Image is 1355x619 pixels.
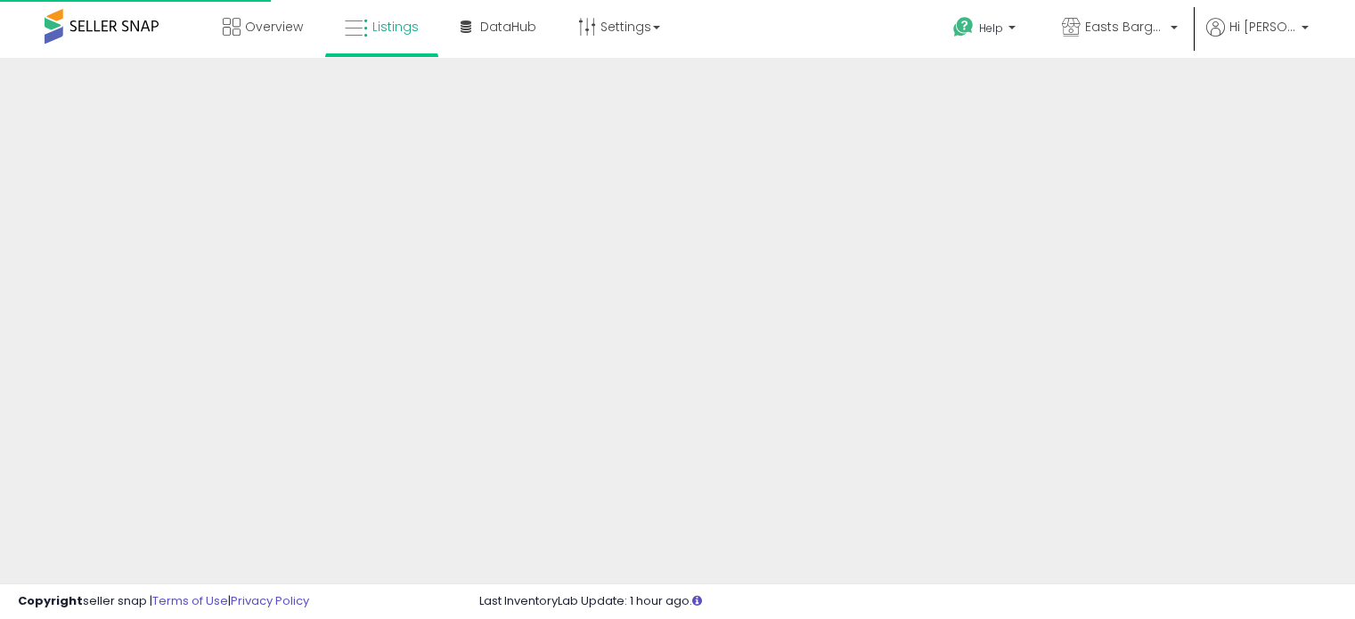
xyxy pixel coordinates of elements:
i: Get Help [952,16,975,38]
a: Help [939,3,1033,58]
span: DataHub [480,18,536,36]
a: Terms of Use [152,592,228,609]
span: Listings [372,18,419,36]
span: Hi [PERSON_NAME] [1229,18,1296,36]
span: Overview [245,18,303,36]
strong: Copyright [18,592,83,609]
a: Hi [PERSON_NAME] [1206,18,1309,58]
span: Help [979,20,1003,36]
span: Easts Bargains [1085,18,1165,36]
div: seller snap | | [18,593,309,610]
a: Privacy Policy [231,592,309,609]
div: Last InventoryLab Update: 1 hour ago. [479,593,1337,610]
i: Click here to read more about un-synced listings. [692,595,702,607]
